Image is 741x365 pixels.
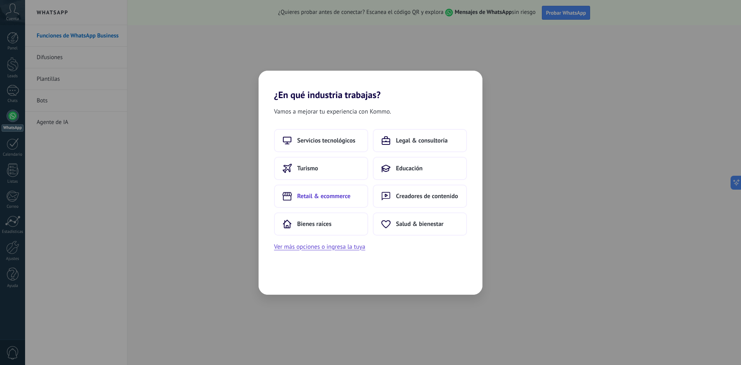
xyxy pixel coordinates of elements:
button: Creadores de contenido [373,185,467,208]
button: Bienes raíces [274,212,368,236]
button: Ver más opciones o ingresa la tuya [274,242,365,252]
span: Creadores de contenido [396,192,458,200]
span: Turismo [297,165,318,172]
button: Salud & bienestar [373,212,467,236]
span: Bienes raíces [297,220,332,228]
h2: ¿En qué industria trabajas? [259,71,482,100]
span: Servicios tecnológicos [297,137,355,144]
span: Educación [396,165,423,172]
button: Servicios tecnológicos [274,129,368,152]
span: Retail & ecommerce [297,192,350,200]
span: Salud & bienestar [396,220,443,228]
button: Educación [373,157,467,180]
button: Turismo [274,157,368,180]
span: Vamos a mejorar tu experiencia con Kommo. [274,107,391,117]
button: Retail & ecommerce [274,185,368,208]
button: Legal & consultoría [373,129,467,152]
span: Legal & consultoría [396,137,448,144]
